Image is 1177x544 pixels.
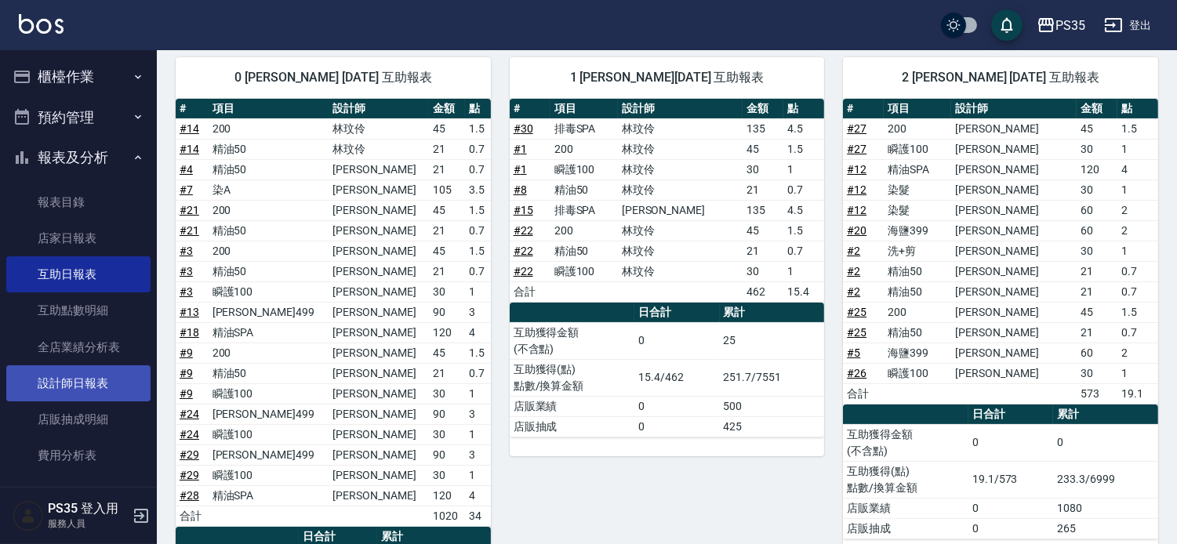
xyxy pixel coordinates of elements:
[329,220,429,241] td: [PERSON_NAME]
[429,99,465,119] th: 金額
[180,143,199,155] a: #14
[951,302,1077,322] td: [PERSON_NAME]
[783,220,824,241] td: 1.5
[514,183,527,196] a: #8
[209,159,329,180] td: 精油50
[1077,281,1117,302] td: 21
[843,424,968,461] td: 互助獲得金額 (不含點)
[618,261,743,281] td: 林玟伶
[968,518,1053,539] td: 0
[720,416,825,437] td: 425
[550,241,618,261] td: 精油50
[1077,159,1117,180] td: 120
[884,139,951,159] td: 瞬護100
[884,261,951,281] td: 精油50
[429,322,465,343] td: 120
[510,303,825,437] table: a dense table
[514,143,527,155] a: #1
[514,265,533,277] a: #22
[884,118,951,139] td: 200
[176,99,491,527] table: a dense table
[429,159,465,180] td: 21
[1117,159,1158,180] td: 4
[951,363,1077,383] td: [PERSON_NAME]
[329,322,429,343] td: [PERSON_NAME]
[209,302,329,322] td: [PERSON_NAME]499
[550,180,618,200] td: 精油50
[618,200,743,220] td: [PERSON_NAME]
[618,139,743,159] td: 林玟伶
[465,404,491,424] td: 3
[465,465,491,485] td: 1
[209,465,329,485] td: 瞬護100
[783,139,824,159] td: 1.5
[847,326,866,339] a: #25
[180,122,199,135] a: #14
[951,220,1077,241] td: [PERSON_NAME]
[429,444,465,465] td: 90
[329,404,429,424] td: [PERSON_NAME]
[6,437,151,473] a: 費用分析表
[847,122,866,135] a: #27
[968,424,1053,461] td: 0
[1077,241,1117,261] td: 30
[1030,9,1092,42] button: PS35
[48,501,128,517] h5: PS35 登入用
[209,241,329,261] td: 200
[429,404,465,424] td: 90
[465,322,491,343] td: 4
[884,281,951,302] td: 精油50
[968,404,1053,425] th: 日合計
[6,184,151,220] a: 報表目錄
[329,363,429,383] td: [PERSON_NAME]
[510,322,635,359] td: 互助獲得金額 (不含點)
[1117,118,1158,139] td: 1.5
[951,200,1077,220] td: [PERSON_NAME]
[180,408,199,420] a: #24
[209,220,329,241] td: 精油50
[429,302,465,322] td: 90
[6,256,151,292] a: 互助日報表
[13,500,44,531] img: Person
[783,99,824,119] th: 點
[951,180,1077,200] td: [PERSON_NAME]
[968,461,1053,498] td: 19.1/573
[510,99,550,119] th: #
[510,99,825,303] table: a dense table
[465,118,491,139] td: 1.5
[465,383,491,404] td: 1
[465,343,491,363] td: 1.5
[951,99,1077,119] th: 設計師
[429,261,465,281] td: 21
[1077,139,1117,159] td: 30
[1053,424,1158,461] td: 0
[951,139,1077,159] td: [PERSON_NAME]
[634,359,719,396] td: 15.4/462
[884,200,951,220] td: 染髮
[884,241,951,261] td: 洗+剪
[429,485,465,506] td: 120
[1117,261,1158,281] td: 0.7
[1117,322,1158,343] td: 0.7
[1117,220,1158,241] td: 2
[783,261,824,281] td: 1
[465,200,491,220] td: 1.5
[465,241,491,261] td: 1.5
[847,306,866,318] a: #25
[550,200,618,220] td: 排毒SPA
[514,204,533,216] a: #15
[329,241,429,261] td: [PERSON_NAME]
[6,137,151,178] button: 報表及分析
[1117,343,1158,363] td: 2
[329,200,429,220] td: [PERSON_NAME]
[329,383,429,404] td: [PERSON_NAME]
[884,302,951,322] td: 200
[180,489,199,502] a: #28
[1077,118,1117,139] td: 45
[1077,261,1117,281] td: 21
[510,359,635,396] td: 互助獲得(點) 點數/換算金額
[514,224,533,237] a: #22
[550,118,618,139] td: 排毒SPA
[884,99,951,119] th: 項目
[329,281,429,302] td: [PERSON_NAME]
